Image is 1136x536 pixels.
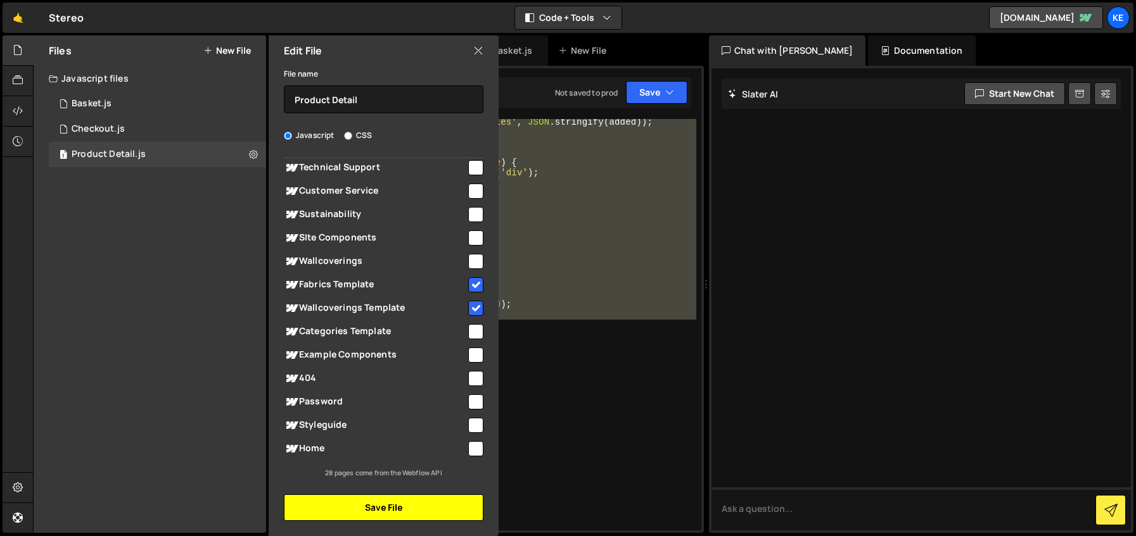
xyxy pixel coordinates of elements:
[284,371,466,386] span: 404
[558,44,611,57] div: New File
[344,129,372,142] label: CSS
[555,87,618,98] div: Not saved to prod
[284,132,292,140] input: Javascript
[284,129,335,142] label: Javascript
[72,123,125,135] div: Checkout.js
[284,494,483,521] button: Save File
[284,207,466,222] span: Sustainability
[492,44,532,57] div: Basket.js
[284,347,466,363] span: Example Components
[284,324,466,339] span: Categories Template
[284,85,483,113] input: Name
[49,44,72,58] h2: Files
[728,88,779,100] h2: Slater AI
[72,149,146,160] div: Product Detail.js
[284,277,466,292] span: Fabrics Template
[284,301,466,316] span: Wallcoverings Template
[203,46,251,56] button: New File
[49,91,266,116] div: Basket.js
[284,254,466,269] span: Wallcoverings
[72,98,112,109] div: Basket.js
[49,142,266,167] div: 8215/44673.js
[964,82,1065,105] button: Start new chat
[49,10,84,25] div: Stereo
[284,394,466,409] span: Password
[515,6,622,29] button: Code + Tools
[3,3,34,33] a: 🤙
[49,116,266,142] div: 8215/44731.js
[284,68,318,80] label: File name
[626,81,687,104] button: Save
[284,441,466,456] span: Home
[325,468,442,477] small: 28 pages come from the Webflow API
[344,132,352,140] input: CSS
[709,35,866,66] div: Chat with [PERSON_NAME]
[284,184,466,199] span: Customer Service
[1107,6,1130,29] a: Ke
[284,230,466,246] span: SIte Components
[284,160,466,175] span: Technical Support
[284,44,322,58] h2: Edit File
[868,35,975,66] div: Documentation
[284,418,466,433] span: Styleguide
[34,66,266,91] div: Javascript files
[60,151,67,161] span: 1
[989,6,1103,29] a: [DOMAIN_NAME]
